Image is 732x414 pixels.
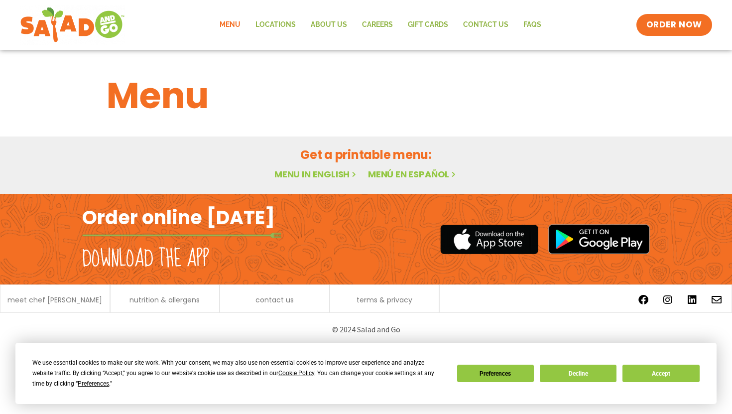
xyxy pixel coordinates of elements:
[457,365,534,382] button: Preferences
[82,245,209,273] h2: Download the app
[357,296,412,303] a: terms & privacy
[368,168,458,180] a: Menú en español
[303,13,355,36] a: About Us
[516,13,549,36] a: FAQs
[400,13,456,36] a: GIFT CARDS
[646,19,702,31] span: ORDER NOW
[82,205,275,230] h2: Order online [DATE]
[622,365,699,382] button: Accept
[82,233,281,238] img: fork
[440,223,538,256] img: appstore
[255,296,294,303] a: contact us
[540,365,616,382] button: Decline
[78,380,109,387] span: Preferences
[636,14,712,36] a: ORDER NOW
[274,168,358,180] a: Menu in English
[456,13,516,36] a: Contact Us
[129,296,200,303] a: nutrition & allergens
[107,146,625,163] h2: Get a printable menu:
[212,13,248,36] a: Menu
[248,13,303,36] a: Locations
[278,370,314,377] span: Cookie Policy
[7,296,102,303] a: meet chef [PERSON_NAME]
[355,13,400,36] a: Careers
[548,224,650,254] img: google_play
[20,5,125,45] img: new-SAG-logo-768×292
[107,69,625,123] h1: Menu
[212,13,549,36] nav: Menu
[87,323,645,336] p: © 2024 Salad and Go
[32,358,445,389] div: We use essential cookies to make our site work. With your consent, we may also use non-essential ...
[15,343,717,404] div: Cookie Consent Prompt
